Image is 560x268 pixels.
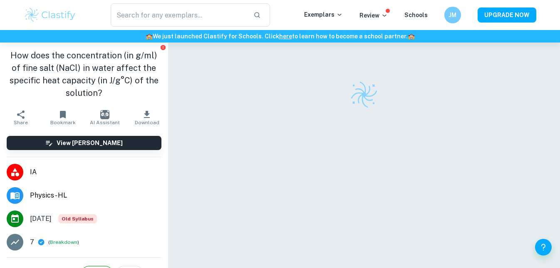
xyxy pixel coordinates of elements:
button: Report issue [160,44,166,50]
button: Download [126,106,168,129]
span: Bookmark [50,120,76,125]
h6: JM [448,10,458,20]
p: Exemplars [304,10,343,19]
h6: View [PERSON_NAME] [57,138,123,148]
img: Clastify logo [24,7,77,23]
button: View [PERSON_NAME] [7,136,161,150]
img: AI Assistant [100,110,109,119]
a: Schools [404,12,428,18]
a: here [279,33,292,40]
p: Review [359,11,388,20]
button: Help and Feedback [535,239,552,255]
span: Old Syllabus [58,214,97,223]
button: JM [444,7,461,23]
span: Share [14,120,28,125]
span: Physics - HL [30,190,161,200]
span: [DATE] [30,214,52,224]
div: Starting from the May 2025 session, the Physics IA requirements have changed. It's OK to refer to... [58,214,97,223]
button: Breakdown [50,238,77,246]
p: 7 [30,237,34,247]
span: ( ) [48,238,79,246]
span: AI Assistant [90,120,120,125]
span: 🏫 [146,33,153,40]
img: Clastify logo [349,80,379,109]
button: Bookmark [42,106,84,129]
input: Search for any exemplars... [111,3,247,27]
h1: How does the concentration (in g/ml) of fine salt (NaCl) in water affect the specific heat capaci... [7,49,161,99]
button: AI Assistant [84,106,126,129]
h6: We just launched Clastify for Schools. Click to learn how to become a school partner. [2,32,558,41]
span: IA [30,167,161,177]
span: Download [135,120,159,125]
button: UPGRADE NOW [478,8,536,23]
span: 🏫 [408,33,415,40]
